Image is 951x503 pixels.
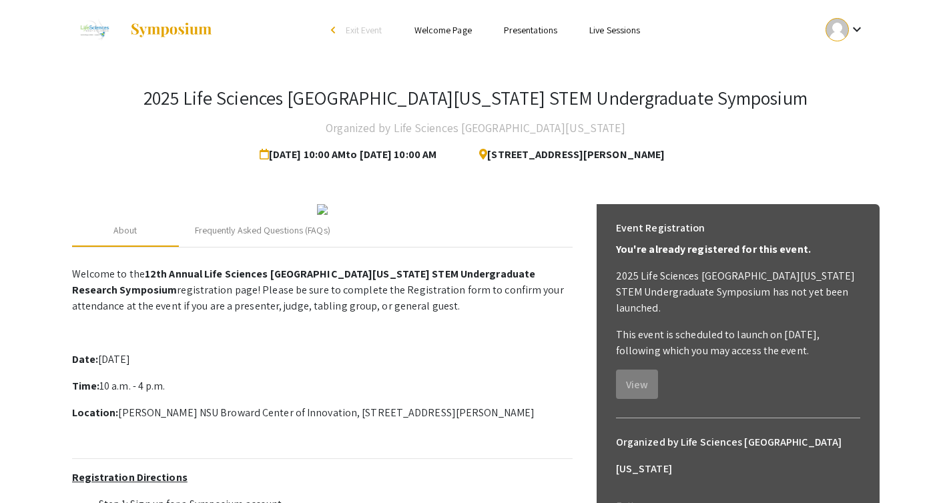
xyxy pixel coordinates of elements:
h6: Organized by Life Sciences [GEOGRAPHIC_DATA][US_STATE] [616,429,860,482]
p: This event is scheduled to launch on [DATE], following which you may access the event. [616,327,860,359]
a: Welcome Page [414,24,472,36]
button: View [616,370,658,399]
span: [DATE] 10:00 AM to [DATE] 10:00 AM [260,141,442,168]
span: [STREET_ADDRESS][PERSON_NAME] [468,141,665,168]
mat-icon: Expand account dropdown [849,21,865,37]
p: [PERSON_NAME] NSU Broward Center of Innovation, [STREET_ADDRESS][PERSON_NAME] [72,405,573,421]
u: Registration Directions [72,470,188,484]
a: Live Sessions [589,24,640,36]
img: 32153a09-f8cb-4114-bf27-cfb6bc84fc69.png [317,204,328,215]
p: [DATE] [72,352,573,368]
h6: Event Registration [616,215,705,241]
div: arrow_back_ios [331,26,339,34]
strong: Location: [72,406,119,420]
a: Presentations [504,24,557,36]
a: 2025 Life Sciences South Florida STEM Undergraduate Symposium [72,13,214,47]
p: Welcome to the registration page! Please be sure to complete the Registration form to confirm you... [72,266,573,314]
h3: 2025 Life Sciences [GEOGRAPHIC_DATA][US_STATE] STEM Undergraduate Symposium [143,87,808,109]
span: Exit Event [346,24,382,36]
div: About [113,223,137,237]
p: You're already registered for this event. [616,241,860,258]
p: 10 a.m. - 4 p.m. [72,378,573,394]
iframe: Chat [10,443,57,493]
strong: Date: [72,352,99,366]
div: Frequently Asked Questions (FAQs) [195,223,330,237]
h4: Organized by Life Sciences [GEOGRAPHIC_DATA][US_STATE] [326,115,625,141]
img: Symposium by ForagerOne [129,22,213,38]
strong: Time: [72,379,100,393]
button: Expand account dropdown [812,15,879,45]
strong: 12th Annual Life Sciences [GEOGRAPHIC_DATA][US_STATE] STEM Undergraduate Research Symposium [72,267,536,297]
p: 2025 Life Sciences [GEOGRAPHIC_DATA][US_STATE] STEM Undergraduate Symposium has not yet been laun... [616,268,860,316]
img: 2025 Life Sciences South Florida STEM Undergraduate Symposium [72,13,117,47]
